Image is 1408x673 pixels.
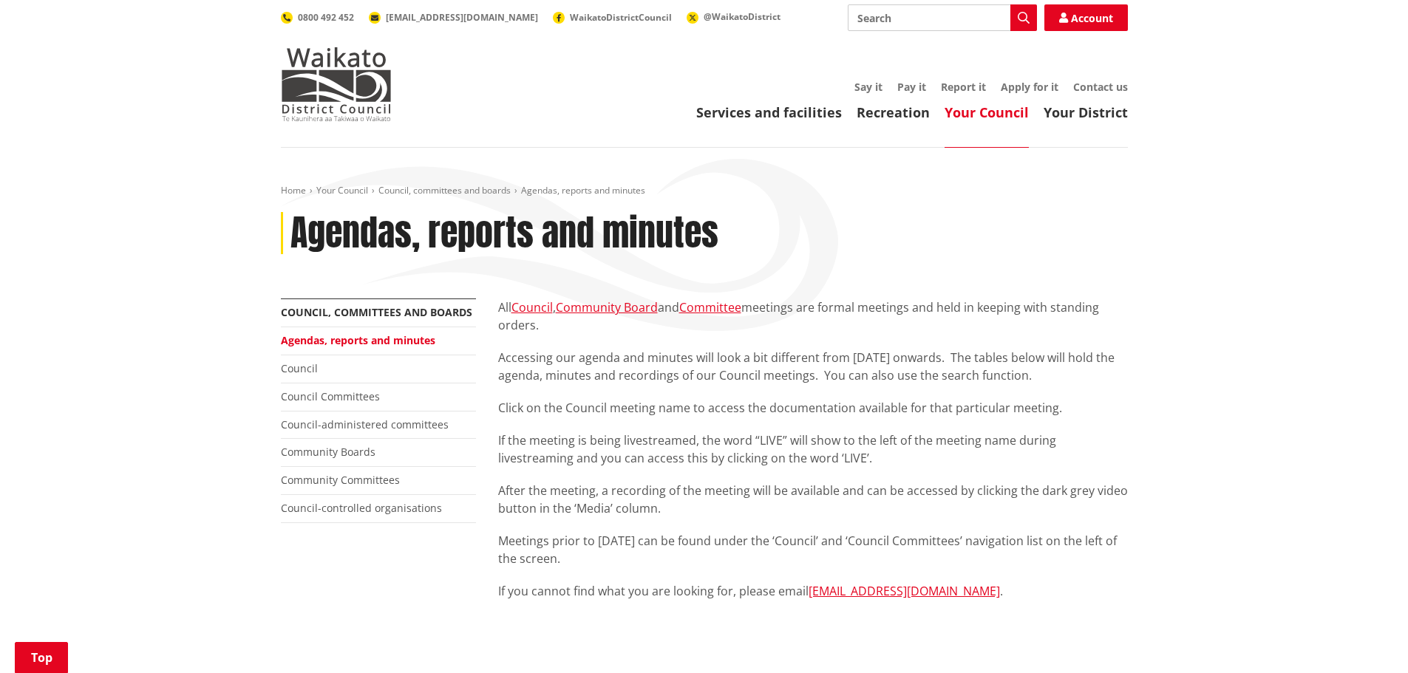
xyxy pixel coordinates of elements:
a: @WaikatoDistrict [687,10,780,23]
a: Community Board [556,299,658,315]
a: Community Boards [281,445,375,459]
a: Top [15,642,68,673]
a: Community Committees [281,473,400,487]
a: Pay it [897,80,926,94]
iframe: Messenger Launcher [1340,611,1393,664]
a: Council Committees [281,389,380,403]
a: [EMAIL_ADDRESS][DOMAIN_NAME] [369,11,538,24]
span: @WaikatoDistrict [704,10,780,23]
a: Council, committees and boards [378,184,511,197]
a: 0800 492 452 [281,11,354,24]
a: Report it [941,80,986,94]
a: Council-administered committees [281,417,449,431]
span: Agendas, reports and minutes [521,184,645,197]
a: Council [281,361,318,375]
a: Council [511,299,553,315]
a: Services and facilities [696,103,842,121]
nav: breadcrumb [281,185,1128,197]
a: Your Council [316,184,368,197]
a: [EMAIL_ADDRESS][DOMAIN_NAME] [809,583,1000,599]
span: WaikatoDistrictCouncil [570,11,672,24]
a: WaikatoDistrictCouncil [553,11,672,24]
a: Agendas, reports and minutes [281,333,435,347]
p: If the meeting is being livestreamed, the word “LIVE” will show to the left of the meeting name d... [498,431,1128,467]
a: Recreation [857,103,930,121]
p: If you cannot find what you are looking for, please email . [498,582,1128,600]
span: Accessing our agenda and minutes will look a bit different from [DATE] onwards. The tables below ... [498,349,1115,383]
p: Meetings prior to [DATE] can be found under the ‘Council’ and ‘Council Committees’ navigation lis... [498,532,1128,567]
a: Council, committees and boards [281,305,472,319]
a: Committee [679,299,741,315]
a: Say it [854,80,882,94]
span: 0800 492 452 [298,11,354,24]
p: Click on the Council meeting name to access the documentation available for that particular meeting. [498,399,1128,417]
a: Your District [1044,103,1128,121]
a: Home [281,184,306,197]
input: Search input [848,4,1037,31]
a: Account [1044,4,1128,31]
img: Waikato District Council - Te Kaunihera aa Takiwaa o Waikato [281,47,392,121]
p: All , and meetings are formal meetings and held in keeping with standing orders. [498,298,1128,334]
span: [EMAIL_ADDRESS][DOMAIN_NAME] [386,11,538,24]
a: Contact us [1073,80,1128,94]
a: Apply for it [1001,80,1058,94]
a: Council-controlled organisations [281,501,442,515]
a: Your Council [945,103,1029,121]
p: After the meeting, a recording of the meeting will be available and can be accessed by clicking t... [498,482,1128,517]
h1: Agendas, reports and minutes [290,212,718,255]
